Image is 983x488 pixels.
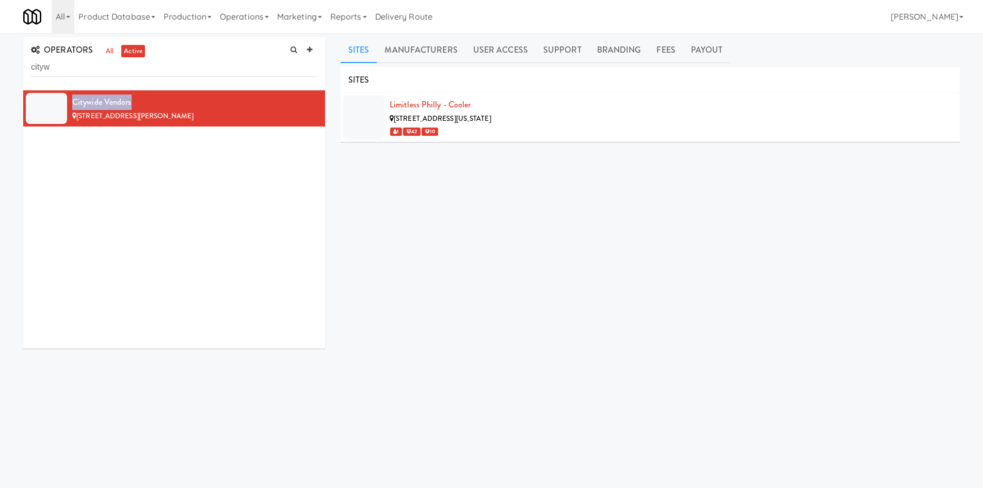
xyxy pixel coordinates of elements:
[536,37,589,63] a: Support
[403,128,420,136] span: 42
[31,44,93,56] span: OPERATORS
[121,45,145,58] a: active
[23,8,41,26] img: Micromart
[465,37,536,63] a: User Access
[377,37,465,63] a: Manufacturers
[72,95,317,110] div: Citywide Vendors
[341,37,377,63] a: Sites
[348,74,369,86] span: SITES
[422,128,438,136] span: 10
[394,114,491,123] span: [STREET_ADDRESS][US_STATE]
[390,99,471,111] a: Limitless Philly - Cooler
[390,128,402,136] span: 1
[31,58,317,77] input: Search Operator
[76,111,194,121] span: [STREET_ADDRESS][PERSON_NAME]
[649,37,683,63] a: Fees
[23,90,325,127] li: Citywide Vendors[STREET_ADDRESS][PERSON_NAME]
[103,45,116,58] a: all
[589,37,649,63] a: Branding
[683,37,731,63] a: Payout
